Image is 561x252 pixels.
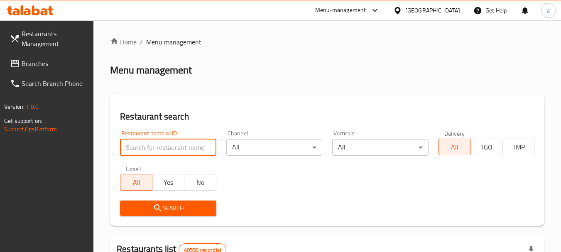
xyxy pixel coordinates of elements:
li: / [140,37,143,47]
span: All [124,176,149,188]
div: Menu-management [315,5,366,15]
span: Menu management [146,37,201,47]
h2: Restaurant search [120,110,534,123]
label: Delivery [444,130,465,136]
span: 1.0.0 [26,101,39,112]
span: TMP [506,141,531,153]
div: All [332,139,428,156]
input: Search for restaurant name or ID.. [120,139,216,156]
span: All [442,141,468,153]
span: Version: [4,101,24,112]
a: Search Branch Phone [3,73,94,93]
h2: Menu management [110,64,192,77]
span: Search [127,203,209,213]
span: No [188,176,213,188]
button: Search [120,201,216,216]
label: Upsell [126,166,141,171]
button: TGO [470,139,502,155]
div: [GEOGRAPHIC_DATA] [405,6,460,15]
span: Branches [22,59,87,69]
a: Support.OpsPlatform [4,124,57,135]
button: No [184,174,216,191]
span: Yes [156,176,181,188]
span: TGO [474,141,499,153]
button: All [120,174,152,191]
a: Restaurants Management [3,24,94,54]
a: Branches [3,54,94,73]
span: Restaurants Management [22,29,87,49]
div: All [226,139,322,156]
button: Yes [152,174,184,191]
button: TMP [502,139,534,155]
nav: breadcrumb [110,37,544,47]
a: Home [110,37,137,47]
span: a [547,6,550,15]
span: Get support on: [4,115,42,126]
button: All [439,139,471,155]
span: Search Branch Phone [22,78,87,88]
